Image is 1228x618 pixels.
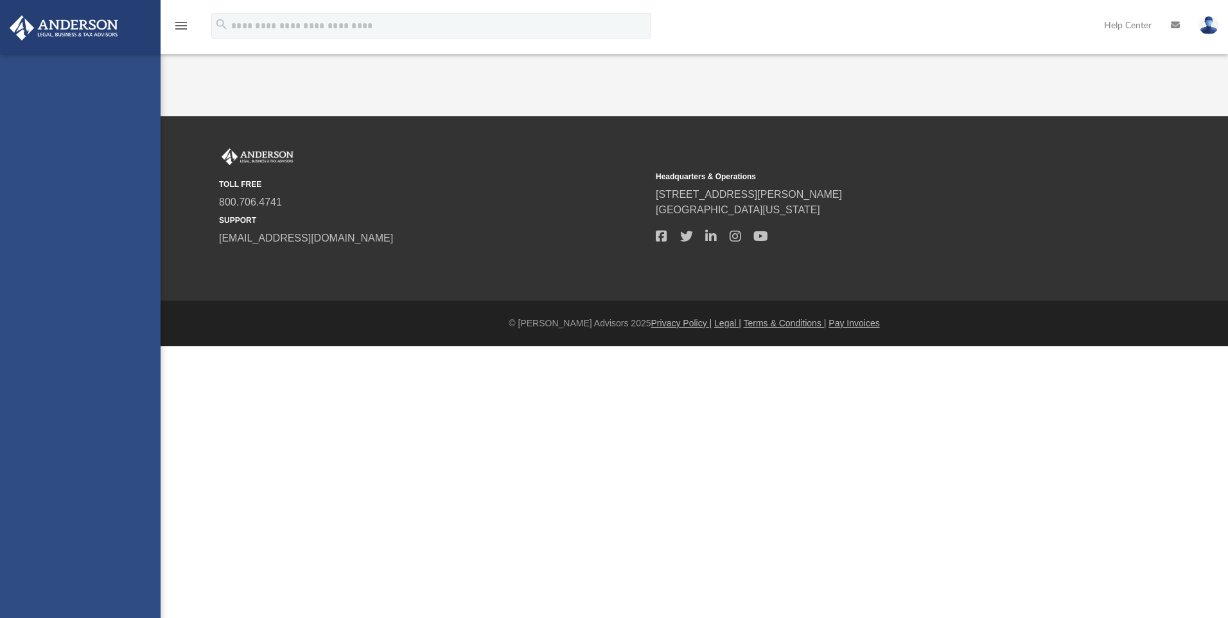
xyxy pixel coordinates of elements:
a: 800.706.4741 [219,197,282,207]
img: Anderson Advisors Platinum Portal [219,148,296,165]
small: SUPPORT [219,215,647,226]
a: [EMAIL_ADDRESS][DOMAIN_NAME] [219,233,393,243]
a: Legal | [714,318,741,328]
a: menu [173,24,189,33]
a: Terms & Conditions | [744,318,827,328]
a: [GEOGRAPHIC_DATA][US_STATE] [656,204,820,215]
a: [STREET_ADDRESS][PERSON_NAME] [656,189,842,200]
i: search [215,17,229,31]
a: Privacy Policy | [651,318,712,328]
small: Headquarters & Operations [656,171,1083,182]
div: © [PERSON_NAME] Advisors 2025 [161,317,1228,330]
small: TOLL FREE [219,179,647,190]
a: Pay Invoices [829,318,879,328]
img: Anderson Advisors Platinum Portal [6,15,122,40]
img: User Pic [1199,16,1218,35]
i: menu [173,18,189,33]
